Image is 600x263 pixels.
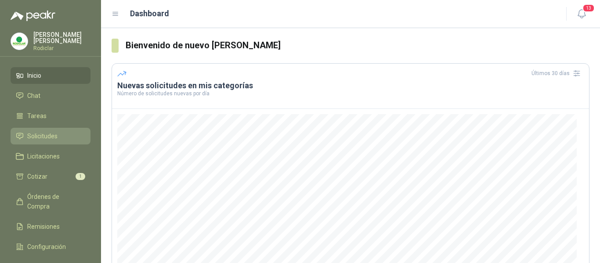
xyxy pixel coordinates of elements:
a: Inicio [11,67,90,84]
span: Cotizar [27,172,47,181]
a: Remisiones [11,218,90,235]
a: Chat [11,87,90,104]
h1: Dashboard [130,7,169,20]
a: Tareas [11,108,90,124]
p: Rodiclar [33,46,90,51]
span: Remisiones [27,222,60,231]
button: 13 [574,6,589,22]
a: Solicitudes [11,128,90,144]
span: Configuración [27,242,66,252]
h3: Bienvenido de nuevo [PERSON_NAME] [126,39,589,52]
span: Licitaciones [27,151,60,161]
h3: Nuevas solicitudes en mis categorías [117,80,584,91]
img: Logo peakr [11,11,55,21]
a: Cotizar1 [11,168,90,185]
a: Órdenes de Compra [11,188,90,215]
a: Configuración [11,238,90,255]
p: [PERSON_NAME] [PERSON_NAME] [33,32,90,44]
div: Últimos 30 días [531,66,584,80]
span: Órdenes de Compra [27,192,82,211]
span: Solicitudes [27,131,58,141]
span: Inicio [27,71,41,80]
img: Company Logo [11,33,28,50]
span: 13 [582,4,595,12]
span: Tareas [27,111,47,121]
a: Licitaciones [11,148,90,165]
span: Chat [27,91,40,101]
p: Número de solicitudes nuevas por día [117,91,584,96]
span: 1 [76,173,85,180]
